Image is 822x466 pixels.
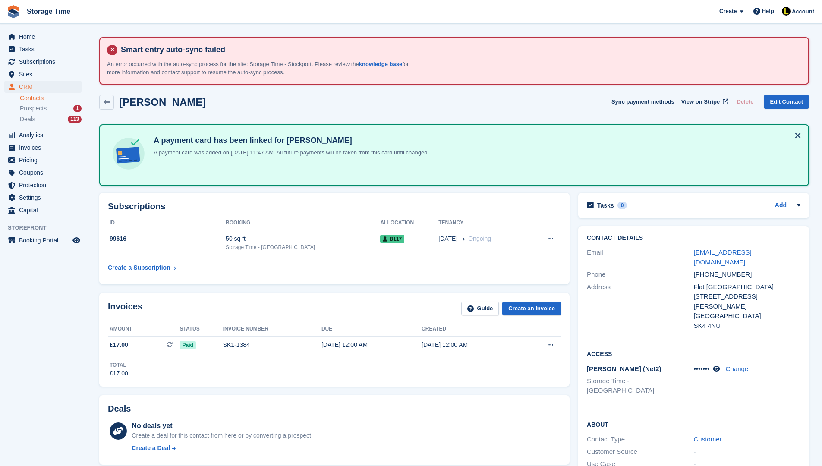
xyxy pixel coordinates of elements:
[4,167,82,179] a: menu
[108,302,142,316] h2: Invoices
[597,202,614,209] h2: Tasks
[4,31,82,43] a: menu
[132,431,312,440] div: Create a deal for this contact from here or by converting a prospect.
[108,216,226,230] th: ID
[23,4,74,19] a: Storage Time
[226,243,380,251] div: Storage Time - [GEOGRAPHIC_DATA]
[119,96,206,108] h2: [PERSON_NAME]
[587,248,693,267] div: Email
[694,365,710,372] span: •••••••
[587,235,800,242] h2: Contact Details
[223,322,321,336] th: Invoice number
[681,98,720,106] span: View on Stripe
[587,270,693,280] div: Phone
[19,154,71,166] span: Pricing
[108,404,131,414] h2: Deals
[4,81,82,93] a: menu
[4,154,82,166] a: menu
[180,341,195,349] span: Paid
[110,340,128,349] span: £17.00
[792,7,814,16] span: Account
[587,376,693,396] li: Storage Time - [GEOGRAPHIC_DATA]
[226,234,380,243] div: 50 sq ft
[117,45,801,55] h4: Smart entry auto-sync failed
[7,5,20,18] img: stora-icon-8386f47178a22dfd0bd8f6a31ec36ba5ce8667c1dd55bd0f319d3a0aa187defe.svg
[468,235,491,242] span: Ongoing
[782,7,791,16] img: Laaibah Sarwar
[108,260,176,276] a: Create a Subscription
[19,142,71,154] span: Invoices
[4,56,82,68] a: menu
[587,349,800,358] h2: Access
[110,135,147,172] img: card-linked-ebf98d0992dc2aeb22e95c0e3c79077019eb2392cfd83c6a337811c24bc77127.svg
[678,95,730,109] a: View on Stripe
[422,322,522,336] th: Created
[19,179,71,191] span: Protection
[223,340,321,349] div: SK1-1384
[733,95,757,109] button: Delete
[110,369,128,378] div: £17.00
[380,235,404,243] span: B117
[20,104,82,113] a: Prospects 1
[775,201,787,211] a: Add
[4,68,82,80] a: menu
[719,7,737,16] span: Create
[694,435,722,443] a: Customer
[587,365,661,372] span: [PERSON_NAME] (Net2)
[694,270,800,280] div: [PHONE_NUMBER]
[4,204,82,216] a: menu
[19,192,71,204] span: Settings
[438,234,457,243] span: [DATE]
[4,142,82,154] a: menu
[20,94,82,102] a: Contacts
[587,282,693,331] div: Address
[110,361,128,369] div: Total
[132,444,312,453] a: Create a Deal
[617,202,627,209] div: 0
[587,435,693,444] div: Contact Type
[694,311,800,321] div: [GEOGRAPHIC_DATA]
[321,322,422,336] th: Due
[19,43,71,55] span: Tasks
[68,116,82,123] div: 113
[321,340,422,349] div: [DATE] 12:00 AM
[694,249,752,266] a: [EMAIL_ADDRESS][DOMAIN_NAME]
[19,167,71,179] span: Coupons
[71,235,82,246] a: Preview store
[132,421,312,431] div: No deals yet
[108,322,180,336] th: Amount
[611,95,674,109] button: Sync payment methods
[108,263,170,272] div: Create a Subscription
[438,216,529,230] th: Tenancy
[19,56,71,68] span: Subscriptions
[20,104,47,113] span: Prospects
[20,115,82,124] a: Deals 113
[726,365,749,372] a: Change
[19,31,71,43] span: Home
[422,340,522,349] div: [DATE] 12:00 AM
[461,302,499,316] a: Guide
[359,61,402,67] a: knowledge base
[19,81,71,93] span: CRM
[694,321,800,331] div: SK4 4NU
[587,420,800,428] h2: About
[4,234,82,246] a: menu
[150,135,429,145] h4: A payment card has been linked for [PERSON_NAME]
[4,43,82,55] a: menu
[8,224,86,232] span: Storefront
[108,202,561,211] h2: Subscriptions
[694,447,800,457] div: -
[108,234,226,243] div: 99616
[180,322,223,336] th: Status
[19,204,71,216] span: Capital
[762,7,774,16] span: Help
[4,179,82,191] a: menu
[132,444,170,453] div: Create a Deal
[4,129,82,141] a: menu
[107,60,409,77] p: An error occurred with the auto-sync process for the site: Storage Time - Stockport. Please revie...
[19,234,71,246] span: Booking Portal
[4,192,82,204] a: menu
[150,148,429,157] p: A payment card was added on [DATE] 11:47 AM. All future payments will be taken from this card unt...
[19,68,71,80] span: Sites
[694,292,800,311] div: [STREET_ADDRESS][PERSON_NAME]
